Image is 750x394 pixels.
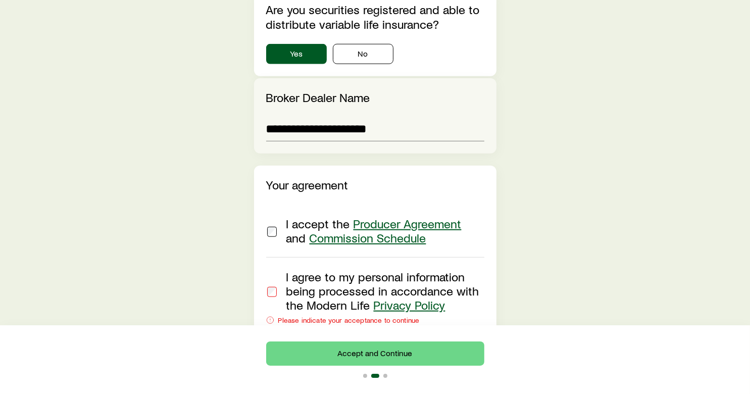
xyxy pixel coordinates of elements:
span: I agree to my personal information being processed in accordance with the Modern Life [286,269,479,312]
span: I accept the and [286,216,461,245]
label: Your agreement [266,177,348,192]
a: Producer Agreement [353,216,461,231]
button: Accept and Continue [266,341,484,366]
a: Privacy Policy [373,298,445,312]
button: Yes [266,44,327,64]
div: isSecuritiesRegistered [266,44,484,64]
div: Please indicate your acceptance to continue [266,316,484,324]
a: Commission Schedule [309,230,426,245]
button: No [333,44,393,64]
input: I agree to my personal information being processed in accordance with the Modern Life Privacy Policy [267,287,277,297]
input: I accept the Producer Agreement and Commission Schedule [267,227,277,237]
label: Broker Dealer Name [266,90,370,105]
label: Are you securities registered and able to distribute variable life insurance? [266,2,480,31]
